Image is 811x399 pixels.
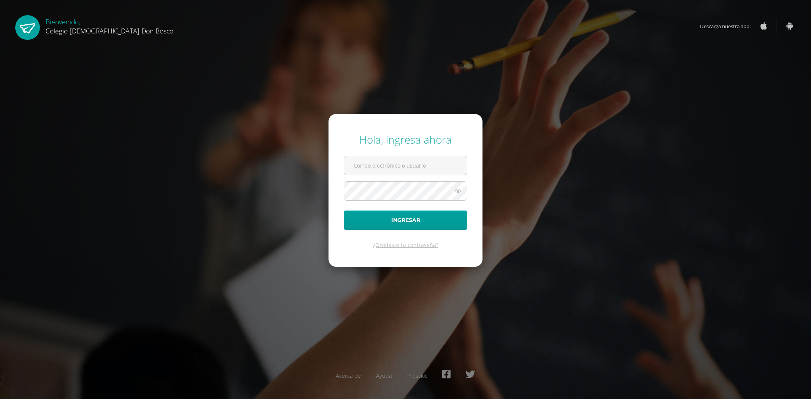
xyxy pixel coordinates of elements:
a: ¿Olvidaste tu contraseña? [373,241,438,249]
div: Hola, ingresa ahora [344,132,467,147]
span: Descarga nuestra app: [700,19,758,33]
a: Ayuda [376,372,392,379]
a: Acerca de [336,372,361,379]
a: Presskit [407,372,427,379]
span: Colegio [DEMOGRAPHIC_DATA] Don Bosco [46,26,173,35]
div: Bienvenido, [46,15,173,35]
input: Correo electrónico o usuario [344,156,467,175]
button: Ingresar [344,211,467,230]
